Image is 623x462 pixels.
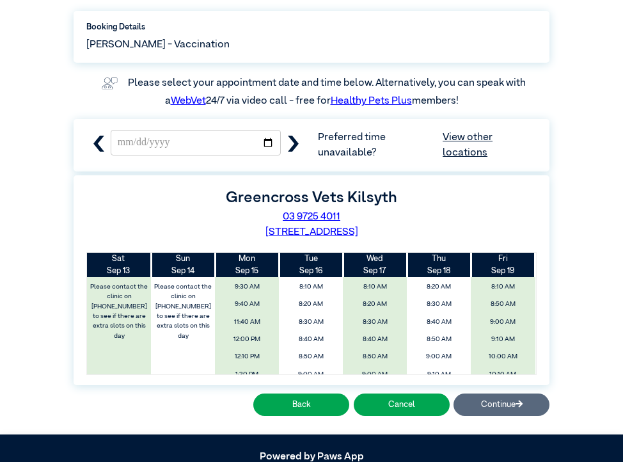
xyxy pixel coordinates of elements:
span: Preferred time unavailable? [318,130,537,161]
span: [PERSON_NAME] - Vaccination [86,37,230,52]
span: 8:10 AM [347,280,404,294]
label: Booking Details [86,21,537,33]
span: 9:00 AM [283,367,340,382]
span: 9:40 AM [219,297,276,312]
button: Cancel [354,394,450,416]
img: vet [97,73,122,93]
a: Healthy Pets Plus [331,96,412,106]
span: 9:10 AM [411,367,468,382]
span: 8:50 AM [283,349,340,364]
a: [STREET_ADDRESS] [265,227,358,237]
span: 8:40 AM [347,332,404,347]
span: 1:30 PM [219,367,276,382]
span: 8:20 AM [283,297,340,312]
label: Greencross Vets Kilsyth [226,190,397,205]
th: Sep 19 [471,253,535,277]
span: 12:10 PM [219,349,276,364]
span: 8:30 AM [283,315,340,330]
label: Please contact the clinic on [PHONE_NUMBER] to see if there are extra slots on this day [152,280,214,344]
span: 8:50 AM [475,297,532,312]
span: 9:30 AM [219,280,276,294]
span: 8:30 AM [347,315,404,330]
span: 8:30 AM [411,297,468,312]
span: 8:50 AM [347,349,404,364]
a: 03 9725 4011 [283,212,340,222]
span: 9:00 AM [347,367,404,382]
label: Please select your appointment date and time below. Alternatively, you can speak with a 24/7 via ... [128,78,528,106]
span: 9:00 AM [475,315,532,330]
span: 8:40 AM [411,315,468,330]
th: Sep 17 [343,253,407,277]
span: 8:20 AM [411,280,468,294]
a: View other locations [443,130,537,161]
span: 9:10 AM [475,332,532,347]
span: 10:10 AM [475,367,532,382]
span: 9:00 AM [411,349,468,364]
button: Back [253,394,349,416]
span: 8:20 AM [347,297,404,312]
span: 8:50 AM [411,332,468,347]
span: 12:00 PM [219,332,276,347]
span: 8:40 AM [283,332,340,347]
th: Sep 13 [87,253,151,277]
th: Sep 18 [407,253,471,277]
th: Sep 15 [215,253,279,277]
span: 8:10 AM [475,280,532,294]
span: 11:40 AM [219,315,276,330]
a: WebVet [171,96,206,106]
th: Sep 14 [151,253,215,277]
span: 10:00 AM [475,349,532,364]
span: 8:10 AM [283,280,340,294]
th: Sep 16 [279,253,343,277]
label: Please contact the clinic on [PHONE_NUMBER] to see if there are extra slots on this day [88,280,150,344]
